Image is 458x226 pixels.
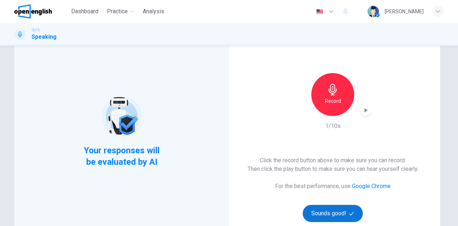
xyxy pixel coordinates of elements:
button: Sounds good! [303,205,363,222]
button: Record [311,73,354,116]
img: Profile picture [367,6,379,17]
button: Practice [104,5,137,18]
span: IELTS [31,28,40,33]
h6: 1/10s [325,122,341,130]
h1: Speaking [31,33,57,41]
img: en [315,9,324,14]
span: Analysis [143,7,164,16]
a: Google Chrome [352,183,391,189]
button: Analysis [140,5,167,18]
img: robot icon [99,93,144,139]
img: OpenEnglish logo [14,4,52,19]
span: Practice [107,7,128,16]
div: [PERSON_NAME] [385,7,424,16]
h6: Record [325,97,341,105]
a: OpenEnglish logo [14,4,68,19]
button: Dashboard [68,5,101,18]
h6: Click the record button above to make sure you can record. Then click the play button to make sur... [248,156,418,173]
h6: For the best performance, use [275,182,391,191]
span: Your responses will be evaluated by AI [78,145,165,168]
span: Dashboard [71,7,98,16]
